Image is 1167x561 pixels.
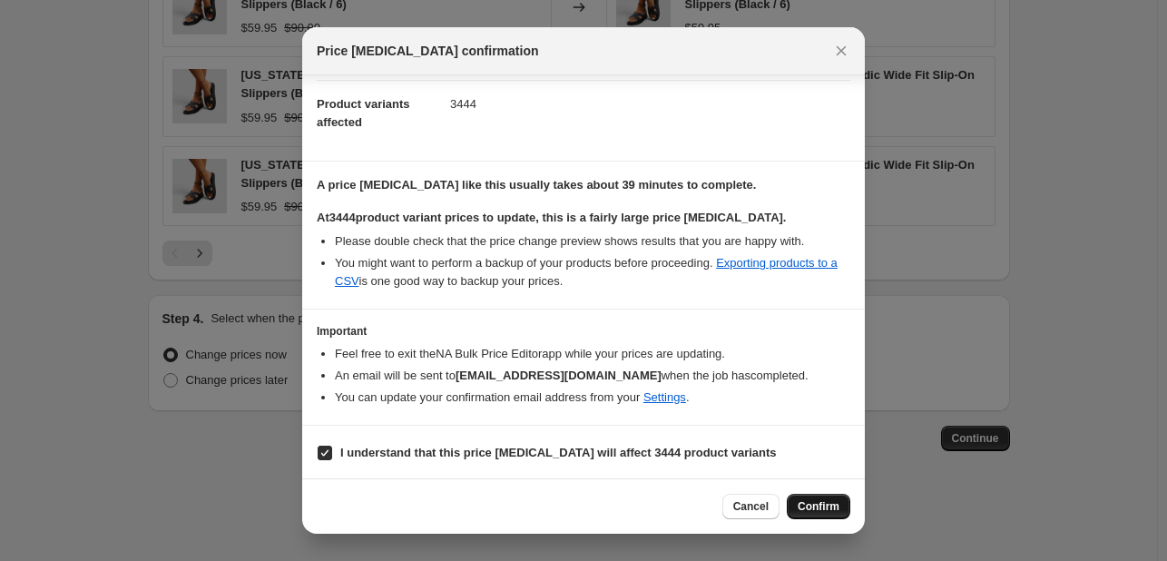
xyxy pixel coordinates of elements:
b: At 3444 product variant prices to update, this is a fairly large price [MEDICAL_DATA]. [317,211,786,224]
h3: Important [317,324,850,339]
button: Cancel [722,494,780,519]
li: Feel free to exit the NA Bulk Price Editor app while your prices are updating. [335,345,850,363]
dd: 3444 [450,80,850,128]
a: Exporting products to a CSV [335,256,838,288]
li: You might want to perform a backup of your products before proceeding. is one good way to backup ... [335,254,850,290]
b: [EMAIL_ADDRESS][DOMAIN_NAME] [456,369,662,382]
b: I understand that this price [MEDICAL_DATA] will affect 3444 product variants [340,446,777,459]
button: Confirm [787,494,850,519]
b: A price [MEDICAL_DATA] like this usually takes about 39 minutes to complete. [317,178,756,192]
span: Cancel [733,499,769,514]
a: Settings [643,390,686,404]
span: Product variants affected [317,97,410,129]
li: Please double check that the price change preview shows results that you are happy with. [335,232,850,251]
span: Price [MEDICAL_DATA] confirmation [317,42,539,60]
span: Confirm [798,499,839,514]
li: An email will be sent to when the job has completed . [335,367,850,385]
button: Close [829,38,854,64]
li: You can update your confirmation email address from your . [335,389,850,407]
